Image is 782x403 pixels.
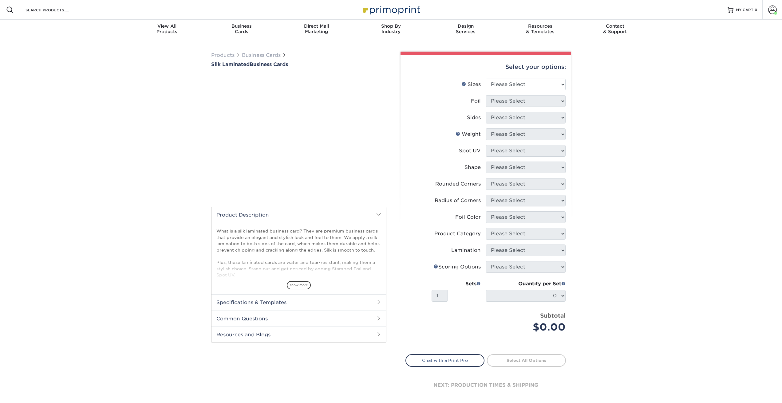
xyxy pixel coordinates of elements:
[464,164,481,171] div: Shape
[363,185,379,200] img: Business Cards 08
[279,23,354,34] div: Marketing
[736,7,753,13] span: MY CART
[405,55,566,79] div: Select your options:
[211,61,386,67] a: Silk LaminatedBusiness Cards
[435,180,481,188] div: Rounded Corners
[343,185,358,200] img: Business Cards 07
[503,20,578,39] a: Resources& Templates
[216,228,381,328] p: What is a silk laminated business card? They are premium business cards that provide an elegant a...
[211,207,386,223] h2: Product Description
[281,185,296,200] img: Business Cards 04
[240,185,255,200] img: Business Cards 02
[405,354,484,366] a: Chat with a Print Pro
[204,23,279,29] span: Business
[432,280,481,288] div: Sets
[540,312,566,319] strong: Subtotal
[451,247,481,254] div: Lamination
[260,185,276,200] img: Business Cards 03
[130,20,204,39] a: View AllProducts
[242,52,281,58] a: Business Cards
[211,311,386,327] h2: Common Questions
[204,23,279,34] div: Cards
[461,81,481,88] div: Sizes
[456,131,481,138] div: Weight
[428,20,503,39] a: DesignServices
[578,20,652,39] a: Contact& Support
[503,23,578,29] span: Resources
[435,197,481,204] div: Radius of Corners
[211,52,235,58] a: Products
[428,23,503,34] div: Services
[130,23,204,34] div: Products
[360,3,422,16] img: Primoprint
[459,147,481,155] div: Spot UV
[211,61,386,67] h1: Business Cards
[211,294,386,310] h2: Specifications & Templates
[279,20,354,39] a: Direct MailMarketing
[428,23,503,29] span: Design
[302,185,317,200] img: Business Cards 05
[219,185,235,200] img: Business Cards 01
[755,8,757,12] span: 0
[130,23,204,29] span: View All
[204,20,279,39] a: BusinessCards
[434,230,481,237] div: Product Category
[486,280,566,288] div: Quantity per Set
[354,20,429,39] a: Shop ByIndustry
[503,23,578,34] div: & Templates
[578,23,652,29] span: Contact
[322,185,338,200] img: Business Cards 06
[287,281,311,289] span: show more
[433,263,481,271] div: Scoring Options
[471,97,481,105] div: Foil
[578,23,652,34] div: & Support
[455,213,481,221] div: Foil Color
[354,23,429,34] div: Industry
[354,23,429,29] span: Shop By
[25,6,85,14] input: SEARCH PRODUCTS.....
[490,320,566,335] div: $0.00
[487,354,566,366] a: Select All Options
[467,114,481,121] div: Sides
[211,327,386,342] h2: Resources and Blogs
[279,23,354,29] span: Direct Mail
[211,61,250,67] span: Silk Laminated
